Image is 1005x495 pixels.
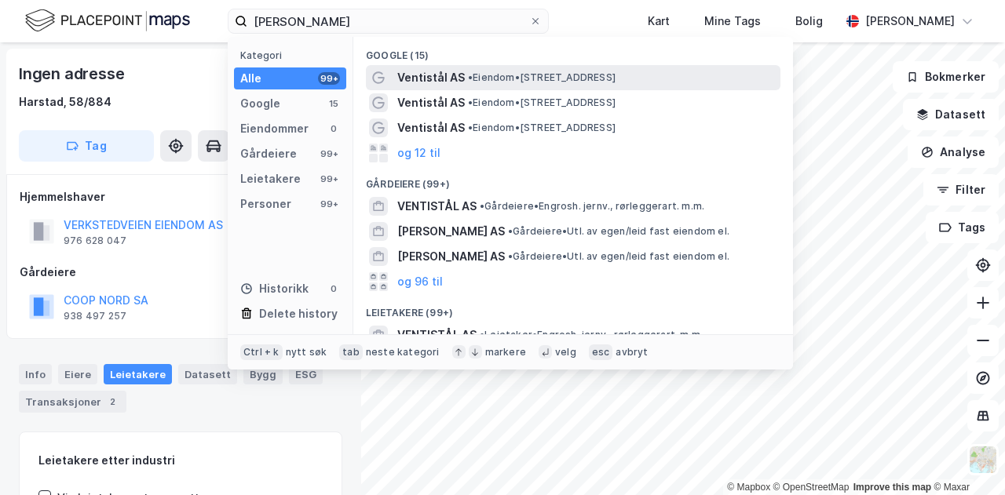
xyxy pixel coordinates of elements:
span: Eiendom • [STREET_ADDRESS] [468,71,616,84]
button: Tags [926,212,999,243]
button: Tag [19,130,154,162]
div: Historikk [240,279,309,298]
span: Ventistål AS [397,68,465,87]
div: Transaksjoner [19,391,126,413]
div: Ctrl + k [240,344,283,360]
div: neste kategori [366,346,440,359]
span: VENTISTÅL AS [397,197,477,216]
div: 938 497 257 [64,310,126,322]
a: Mapbox [727,482,770,493]
button: Analyse [908,136,999,168]
div: Personer [240,195,291,213]
div: Info [19,364,52,384]
span: [PERSON_NAME] AS [397,247,505,266]
div: Bygg [243,364,283,384]
span: Eiendom • [STREET_ADDRESS] [468,122,616,134]
div: markere [485,346,526,359]
div: ESG [289,364,323,384]
span: Eiendom • [STREET_ADDRESS] [468,96,616,109]
div: 99+ [318,147,340,160]
div: 99+ [318,198,340,210]
span: • [468,96,473,108]
div: 2 [104,394,120,409]
button: og 96 til [397,272,443,291]
div: Eiendommer [240,119,309,138]
img: logo.f888ab2527a4732fd821a326f86c7f29.svg [25,7,190,35]
div: 976 628 047 [64,235,126,247]
div: Ingen adresse [19,61,127,86]
div: Google (15) [353,37,793,65]
div: Google [240,94,280,113]
div: Leietakere [104,364,172,384]
span: • [508,250,513,262]
span: • [508,225,513,237]
div: Gårdeiere (99+) [353,166,793,194]
div: nytt søk [286,346,327,359]
div: Hjemmelshaver [20,187,342,206]
div: Eiere [58,364,97,384]
button: Filter [923,174,999,206]
div: Kontrollprogram for chat [926,420,1005,495]
div: 99+ [318,173,340,185]
span: Ventistål AS [397,93,465,112]
div: Harstad, 58/884 [19,93,111,111]
button: Datasett [903,99,999,130]
div: Alle [240,69,261,88]
div: [PERSON_NAME] [865,12,955,31]
div: Gårdeiere [20,263,342,282]
a: OpenStreetMap [773,482,850,493]
div: Leietakere [240,169,301,188]
div: 0 [327,122,340,135]
div: tab [339,344,363,360]
span: • [468,71,473,83]
div: Kart [648,12,670,31]
div: Leietakere etter industri [38,451,323,470]
span: • [480,200,484,212]
div: Bolig [795,12,823,31]
a: Improve this map [853,482,931,493]
div: Delete history [259,304,338,323]
span: • [468,122,473,133]
div: Leietakere (99+) [353,294,793,322]
span: [PERSON_NAME] AS [397,222,505,241]
span: Gårdeiere • Utl. av egen/leid fast eiendom el. [508,225,729,238]
div: Kategori [240,49,346,61]
div: avbryt [616,346,648,359]
span: • [480,329,484,340]
span: Ventistål AS [397,118,465,137]
button: og 12 til [397,144,440,162]
span: Leietaker • Engrosh. jernv., rørleggerart. m.m. [480,329,703,341]
div: esc [589,344,613,360]
span: Gårdeiere • Utl. av egen/leid fast eiendom el. [508,250,729,263]
div: 15 [327,97,340,110]
div: 0 [327,282,340,295]
div: velg [555,346,576,359]
button: Bokmerker [893,61,999,93]
span: Gårdeiere • Engrosh. jernv., rørleggerart. m.m. [480,200,704,213]
div: Mine Tags [704,12,761,31]
div: 99+ [318,72,340,85]
iframe: Chat Widget [926,420,1005,495]
span: VENTISTÅL AS [397,326,477,344]
input: Søk på adresse, matrikkel, gårdeiere, leietakere eller personer [247,9,529,33]
div: Datasett [178,364,237,384]
div: Gårdeiere [240,144,297,163]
